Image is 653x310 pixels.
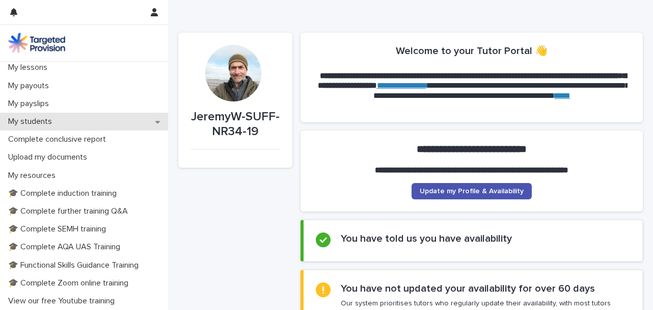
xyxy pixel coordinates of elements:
p: My students [4,117,60,126]
h2: Welcome to your Tutor Portal 👋 [396,45,548,57]
p: 🎓 Functional Skills Guidance Training [4,261,147,270]
p: View our free Youtube training [4,296,123,306]
p: 🎓 Complete SEMH training [4,224,114,234]
p: My lessons [4,63,56,72]
h2: You have told us you have availability [341,232,512,245]
p: 🎓 Complete induction training [4,189,125,198]
p: 🎓 Complete further training Q&A [4,206,136,216]
p: Upload my documents [4,152,95,162]
span: Update my Profile & Availability [420,188,524,195]
p: Complete conclusive report [4,135,114,144]
h2: You have not updated your availability for over 60 days [341,282,595,295]
img: M5nRWzHhSzIhMunXDL62 [8,33,65,53]
p: My payslips [4,99,57,109]
p: My resources [4,171,64,180]
p: 🎓 Complete Zoom online training [4,278,137,288]
a: Update my Profile & Availability [412,183,532,199]
p: JeremyW-SUFF-NR34-19 [191,110,280,139]
p: My payouts [4,81,57,91]
p: 🎓 Complete AQA UAS Training [4,242,128,252]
